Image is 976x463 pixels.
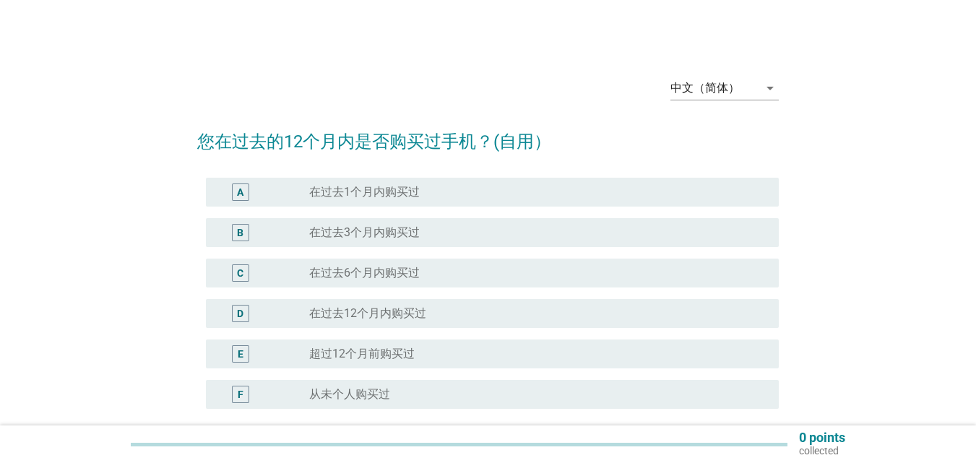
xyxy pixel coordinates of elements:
div: E [238,347,243,362]
div: F [238,387,243,402]
p: collected [799,444,845,457]
div: C [237,266,243,281]
div: A [237,185,243,200]
label: 在过去3个月内购买过 [309,225,420,240]
div: D [237,306,243,321]
label: 从未个人购买过 [309,387,390,402]
i: arrow_drop_down [761,79,779,97]
h2: 您在过去的12个月内是否购买过手机？(自用） [197,114,779,155]
div: 中文（简体） [670,82,740,95]
label: 在过去6个月内购买过 [309,266,420,280]
p: 0 points [799,431,845,444]
label: 超过12个月前购买过 [309,347,415,361]
div: B [237,225,243,241]
label: 在过去1个月内购买过 [309,185,420,199]
label: 在过去12个月内购买过 [309,306,426,321]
